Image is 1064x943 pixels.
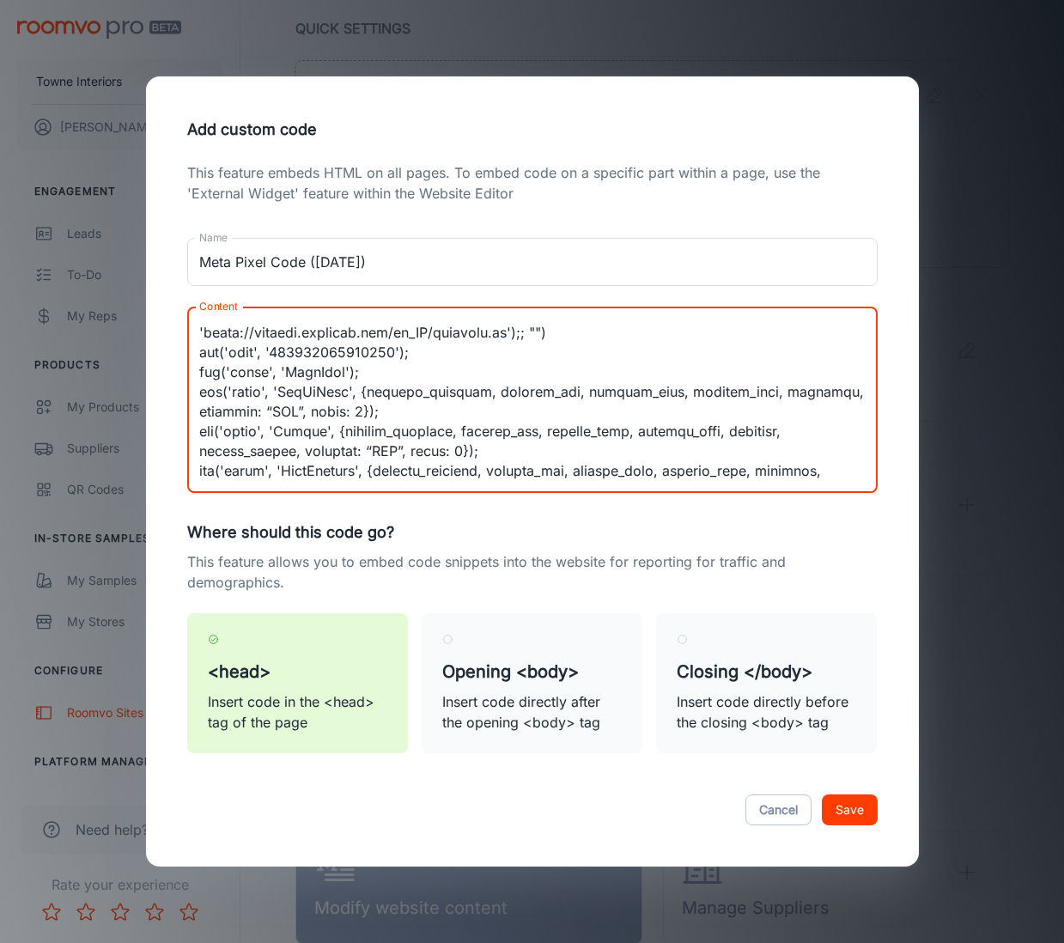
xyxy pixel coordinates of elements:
[199,321,866,479] textarea: <!-- Lore Ipsum Dolo --> <sitame> !consecte(a,e,s,d,e,t,i) {ut(l.etd)magnaa;e=a.min=veniamqu(){n....
[745,794,812,825] button: Cancel
[187,551,878,593] p: This feature allows you to embed code snippets into the website for reporting for traffic and dem...
[199,299,237,313] label: Content
[199,230,228,245] label: Name
[208,659,387,684] h5: <head>
[187,613,408,753] label: <head>Insert code in the <head> tag of the page
[677,659,856,684] h5: Closing </body>
[208,691,387,733] p: Insert code in the <head> tag of the page
[656,613,877,753] label: Closing </body>Insert code directly before the closing <body> tag
[822,794,878,825] button: Save
[187,162,878,204] p: This feature embeds HTML on all pages. To embed code on a specific part within a page, use the 'E...
[187,520,878,545] h6: Where should this code go?
[442,659,622,684] h5: Opening <body>
[187,238,878,286] input: Set a name for your code snippet
[677,691,856,733] p: Insert code directly before the closing <body> tag
[167,97,898,162] h2: Add custom code
[442,691,622,733] p: Insert code directly after the opening <body> tag
[422,613,642,753] label: Opening <body>Insert code directly after the opening <body> tag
